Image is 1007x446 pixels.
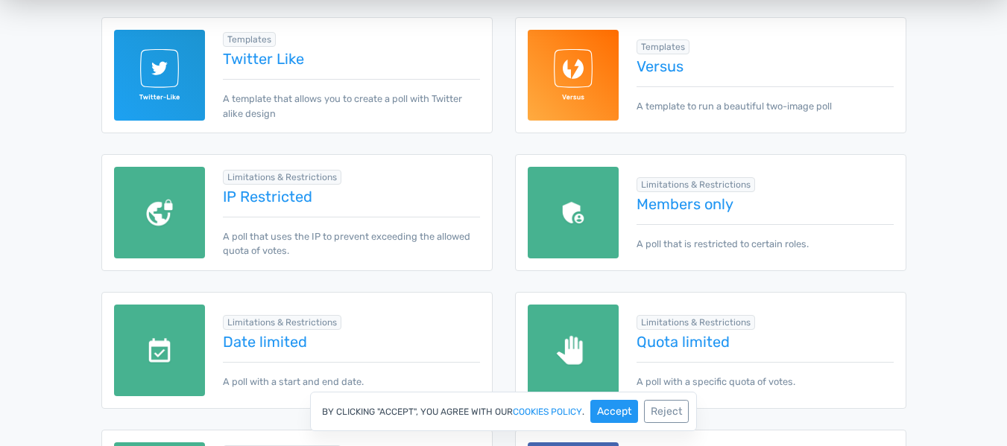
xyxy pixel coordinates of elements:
[171,197,837,215] span: Orange
[637,58,893,74] a: Versus
[528,167,619,258] img: members-only.png.webp
[223,315,341,330] span: Browse all in Limitations & Restrictions
[193,288,212,295] div: 2.38%
[223,188,479,205] a: IP Restricted
[171,261,837,279] span: Red
[637,334,893,350] a: Quota limited
[637,196,893,212] a: Members only
[637,39,689,54] span: Browse all in Templates
[223,170,341,185] span: Browse all in Limitations & Restrictions
[114,30,206,121] img: twitter-like-template-for-totalpoll.svg
[223,334,479,350] a: Date limited
[223,79,479,120] p: A template that allows you to create a poll with Twitter alike design
[190,352,207,359] div: 1.95%
[528,305,619,396] img: quota-limited.png.webp
[171,133,837,151] span: Green
[223,51,479,67] a: Twitter Like
[644,400,689,423] button: Reject
[161,30,847,48] p: What's your favorite color?
[590,400,638,423] button: Accept
[223,32,276,47] span: Browse all in Templates
[171,326,837,344] span: Purple
[114,167,206,258] img: ip-restricted.png.webp
[223,362,479,389] p: A poll with a start and end date.
[637,86,893,113] p: A template to run a beautiful two-image poll
[637,362,893,389] p: A poll with a specific quota of votes.
[223,217,479,258] p: A poll that uses the IP to prevent exceeding the allowed quota of votes.
[528,30,619,121] img: versus-template-for-totalpoll.svg
[197,223,215,230] div: 2.92%
[171,69,837,87] span: Blue
[637,224,893,251] p: A poll that is restricted to certain roles.
[310,392,697,431] div: By clicking "Accept", you agree with our .
[637,315,755,330] span: Browse all in Limitations & Restrictions
[747,95,770,102] div: 85.47%
[114,305,206,396] img: date-limited.png.webp
[513,407,582,416] a: cookies policy
[226,159,244,166] div: 7.28%
[637,177,755,192] span: Browse all in Limitations & Restrictions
